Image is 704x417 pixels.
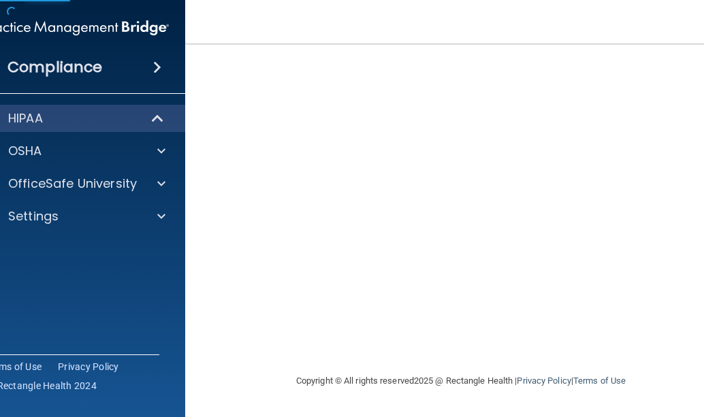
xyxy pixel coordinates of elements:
[58,360,119,373] a: Privacy Policy
[573,376,626,386] a: Terms of Use
[7,58,102,77] h4: Compliance
[8,176,137,192] p: OfficeSafe University
[8,143,42,159] p: OSHA
[8,110,43,127] p: HIPAA
[8,208,59,224] p: Settings
[517,376,571,386] a: Privacy Policy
